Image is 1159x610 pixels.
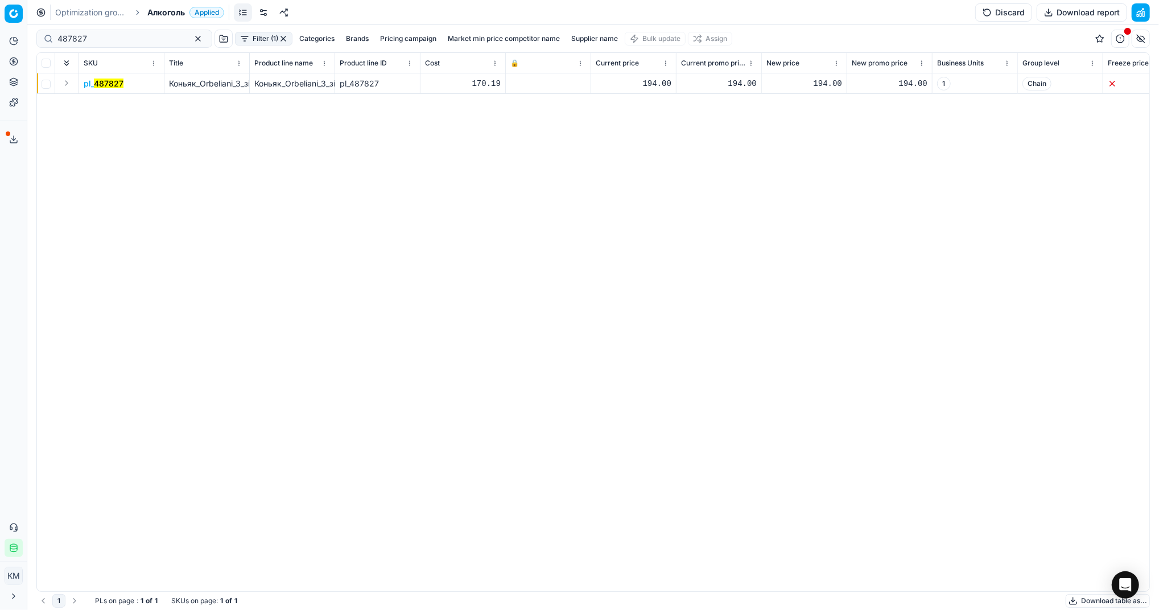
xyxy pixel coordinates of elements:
[975,3,1032,22] button: Discard
[425,59,440,68] span: Cost
[681,78,757,89] div: 194.00
[596,59,639,68] span: Current price
[57,33,182,44] input: Search by SKU or title
[1112,571,1139,599] div: Open Intercom Messenger
[84,78,123,89] button: pl_487827
[1037,3,1127,22] button: Download report
[60,76,73,90] button: Expand
[52,594,65,608] button: 1
[36,594,81,608] nav: pagination
[95,596,134,605] span: PLs on page
[84,59,98,68] span: SKU
[510,59,519,68] span: 🔒
[1066,594,1150,608] button: Download table as...
[55,7,128,18] a: Optimization groups
[169,59,183,68] span: Title
[147,7,185,18] span: Алкоголь
[60,56,73,70] button: Expand all
[340,59,387,68] span: Product line ID
[1022,77,1051,90] span: Chain
[5,567,22,584] span: КM
[341,32,373,46] button: Brands
[766,78,842,89] div: 194.00
[36,594,50,608] button: Go to previous page
[225,596,232,605] strong: of
[55,7,224,18] nav: breadcrumb
[95,596,158,605] div: :
[295,32,339,46] button: Categories
[5,567,23,585] button: КM
[376,32,441,46] button: Pricing campaign
[147,7,224,18] span: АлкогольApplied
[766,59,799,68] span: New price
[596,78,671,89] div: 194.00
[84,78,123,89] span: pl_
[852,78,927,89] div: 194.00
[146,596,152,605] strong: of
[234,596,237,605] strong: 1
[189,7,224,18] span: Applied
[235,32,292,46] button: Filter (1)
[155,596,158,605] strong: 1
[937,77,951,90] span: 1
[625,32,686,46] button: Bulk update
[688,32,732,46] button: Assign
[254,59,313,68] span: Product line name
[567,32,622,46] button: Supplier name
[443,32,564,46] button: Market min price competitor name
[254,78,330,89] div: Коньяк_Orbeliani_3_зірки,_40%,_0,5_л_(876010)
[425,78,501,89] div: 170.19
[1022,59,1059,68] span: Group level
[1108,59,1149,68] span: Freeze price
[169,79,350,88] span: Коньяк_Orbeliani_3_зірки,_40%,_0,5_л_(876010)
[340,78,415,89] div: pl_487827
[141,596,143,605] strong: 1
[220,596,223,605] strong: 1
[681,59,745,68] span: Current promo price
[937,59,984,68] span: Business Units
[852,59,908,68] span: New promo price
[68,594,81,608] button: Go to next page
[171,596,218,605] span: SKUs on page :
[94,79,123,88] mark: 487827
